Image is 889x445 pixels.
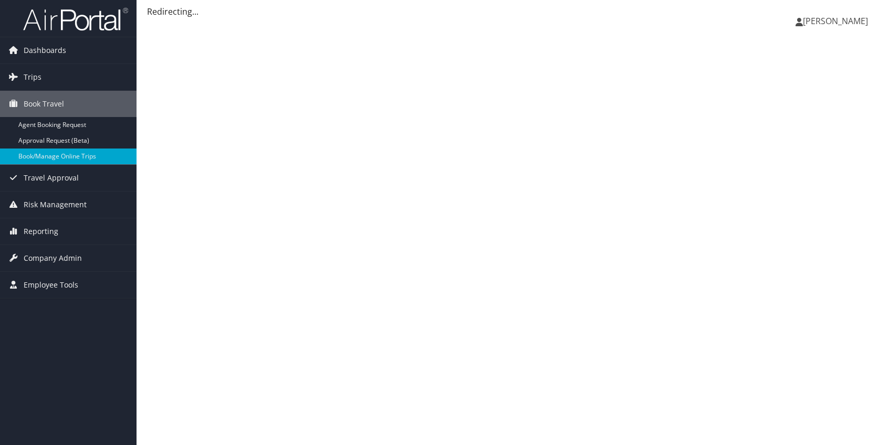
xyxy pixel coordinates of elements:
span: Employee Tools [24,272,78,298]
div: Redirecting... [147,5,878,18]
span: Risk Management [24,192,87,218]
img: airportal-logo.png [23,7,128,31]
span: [PERSON_NAME] [803,15,868,27]
span: Reporting [24,218,58,245]
span: Book Travel [24,91,64,117]
span: Company Admin [24,245,82,271]
span: Trips [24,64,41,90]
a: [PERSON_NAME] [796,5,878,37]
span: Dashboards [24,37,66,63]
span: Travel Approval [24,165,79,191]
